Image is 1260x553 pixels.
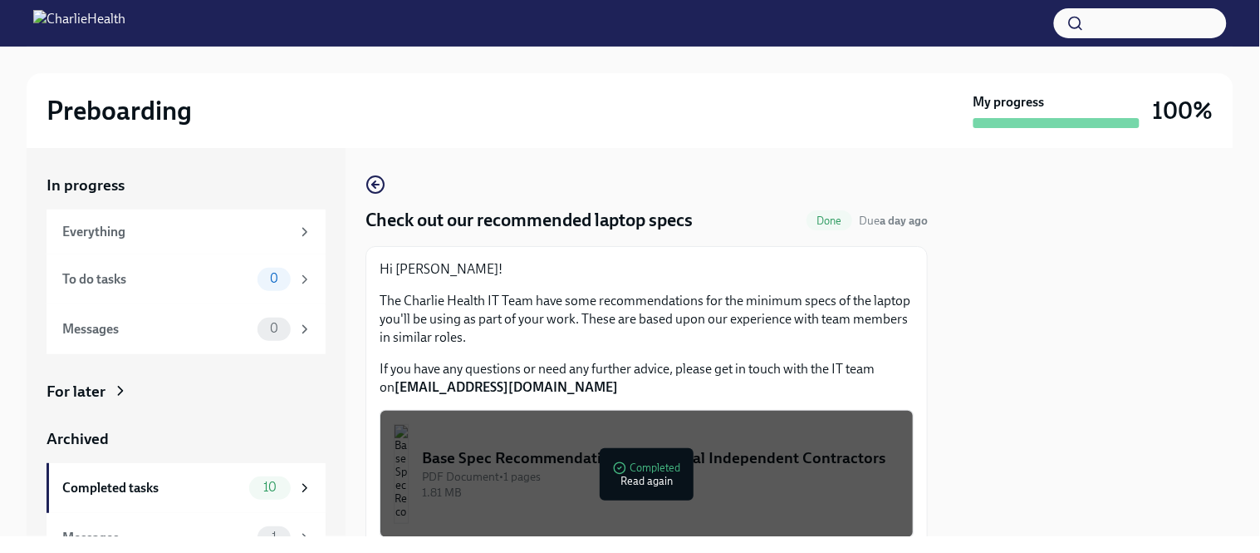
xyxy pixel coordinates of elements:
div: 1.81 MB [422,485,900,501]
span: 0 [260,273,288,285]
strong: My progress [973,93,1045,111]
span: 1 [262,531,287,544]
p: If you have any questions or need any further advice, please get in touch with the IT team on [380,360,914,397]
div: Base Spec Recommendations for Clinical Independent Contractors [422,447,900,469]
p: Hi [PERSON_NAME]! [380,260,914,279]
a: Messages0 [47,304,326,354]
div: To do tasks [62,270,251,289]
div: Messages [62,529,251,547]
a: To do tasks0 [47,254,326,304]
div: For later [47,381,105,402]
strong: a day ago [880,214,928,228]
div: Everything [62,223,291,241]
h4: Check out our recommended laptop specs [365,208,693,233]
h3: 100% [1153,96,1213,126]
span: August 19th, 2025 08:00 [859,213,928,229]
h2: Preboarding [47,94,192,127]
button: Base Spec Recommendations for Clinical Independent ContractorsPDF Document•1 pages1.81 MBComplete... [380,410,914,538]
a: Everything [47,210,326,254]
p: The Charlie Health IT Team have some recommendations for the minimum specs of the laptop you'll b... [380,292,914,347]
span: Due [859,214,928,228]
strong: [EMAIL_ADDRESS][DOMAIN_NAME] [395,379,618,395]
div: Completed tasks [62,479,243,497]
span: 10 [253,481,287,494]
a: In progress [47,175,326,196]
div: Messages [62,320,251,338]
a: Archived [47,428,326,450]
img: CharlieHealth [33,10,125,37]
span: Done [806,215,852,227]
a: Completed tasks10 [47,463,326,513]
a: For later [47,381,326,402]
img: Base Spec Recommendations for Clinical Independent Contractors [394,424,409,524]
span: 0 [260,323,288,335]
div: PDF Document • 1 pages [422,469,900,485]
